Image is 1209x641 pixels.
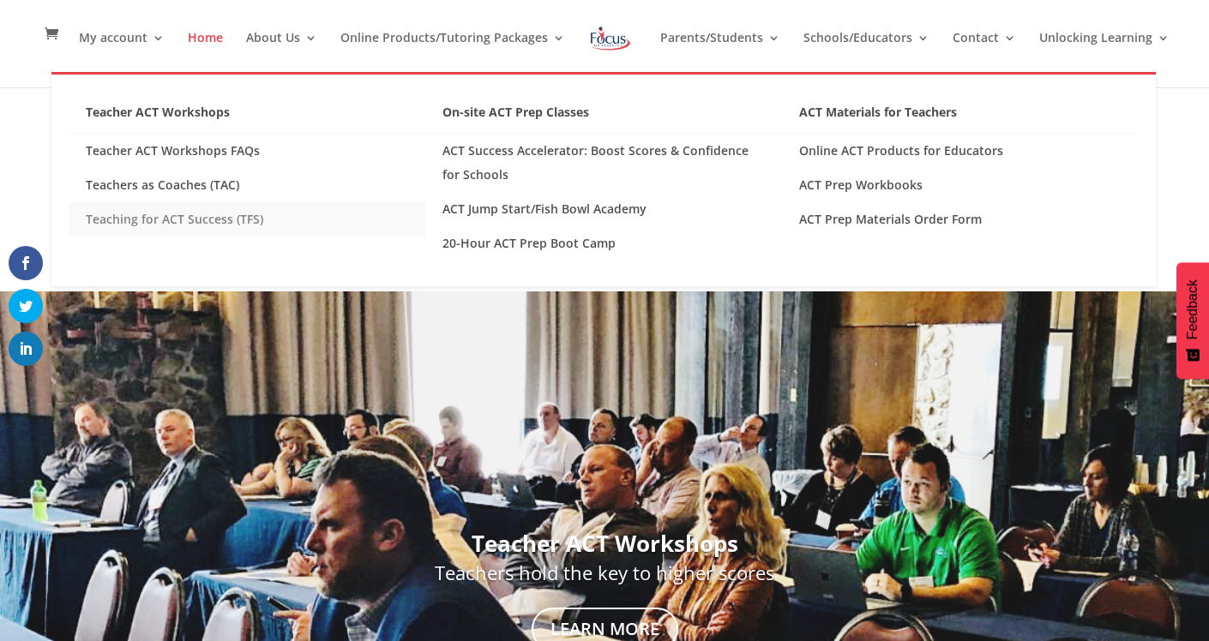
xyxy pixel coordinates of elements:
[425,100,782,134] a: On-site ACT Prep Classes
[472,528,738,559] strong: Teacher ACT Workshops
[1039,32,1170,72] a: Unlocking Learning
[158,563,1051,590] h3: Teachers hold the key to higher scores
[803,32,929,72] a: Schools/Educators
[782,168,1139,202] a: ACT Prep Workbooks
[69,100,425,134] a: Teacher ACT Workshops
[425,192,782,226] a: ACT Jump Start/Fish Bowl Academy
[246,32,317,72] a: About Us
[425,226,782,261] a: 20-Hour ACT Prep Boot Camp
[1185,279,1200,339] span: Feedback
[782,202,1139,237] a: ACT Prep Materials Order Form
[188,32,223,72] a: Home
[79,32,165,72] a: My account
[782,134,1139,168] a: Online ACT Products for Educators
[782,100,1139,134] a: ACT Materials for Teachers
[588,23,633,54] img: Focus on Learning
[425,134,782,192] a: ACT Success Accelerator: Boost Scores & Confidence for Schools
[340,32,565,72] a: Online Products/Tutoring Packages
[1176,262,1209,379] button: Feedback - Show survey
[69,202,425,237] a: Teaching for ACT Success (TFS)
[953,32,1016,72] a: Contact
[69,168,425,202] a: Teachers as Coaches (TAC)
[69,134,425,168] a: Teacher ACT Workshops FAQs
[660,32,780,72] a: Parents/Students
